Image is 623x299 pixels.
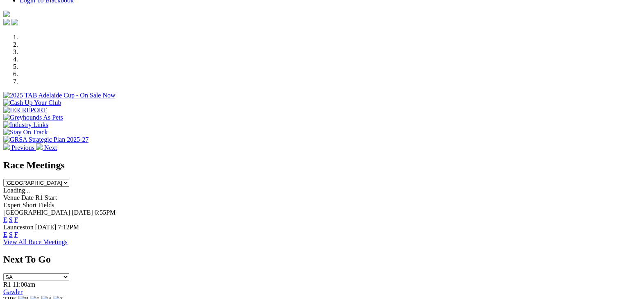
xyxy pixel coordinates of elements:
[44,144,57,151] span: Next
[3,136,88,143] img: GRSA Strategic Plan 2025-27
[3,19,10,25] img: facebook.svg
[3,288,23,295] a: Gawler
[3,11,10,17] img: logo-grsa-white.png
[36,144,57,151] a: Next
[3,121,48,129] img: Industry Links
[3,92,116,99] img: 2025 TAB Adelaide Cup - On Sale Now
[3,231,7,238] a: E
[3,238,68,245] a: View All Race Meetings
[72,209,93,216] span: [DATE]
[3,143,10,150] img: chevron-left-pager-white.svg
[11,19,18,25] img: twitter.svg
[3,202,21,208] span: Expert
[3,194,20,201] span: Venue
[14,231,18,238] a: F
[21,194,34,201] span: Date
[11,144,34,151] span: Previous
[3,106,47,114] img: IER REPORT
[3,187,30,194] span: Loading...
[3,281,11,288] span: R1
[9,231,13,238] a: S
[13,281,35,288] span: 11:00am
[35,194,57,201] span: R1 Start
[3,254,620,265] h2: Next To Go
[38,202,54,208] span: Fields
[95,209,116,216] span: 6:55PM
[3,99,61,106] img: Cash Up Your Club
[36,143,43,150] img: chevron-right-pager-white.svg
[3,216,7,223] a: E
[23,202,37,208] span: Short
[35,224,57,231] span: [DATE]
[3,224,34,231] span: Launceston
[14,216,18,223] a: F
[9,216,13,223] a: S
[3,129,48,136] img: Stay On Track
[3,160,620,171] h2: Race Meetings
[58,224,79,231] span: 7:12PM
[3,209,70,216] span: [GEOGRAPHIC_DATA]
[3,114,63,121] img: Greyhounds As Pets
[3,144,36,151] a: Previous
